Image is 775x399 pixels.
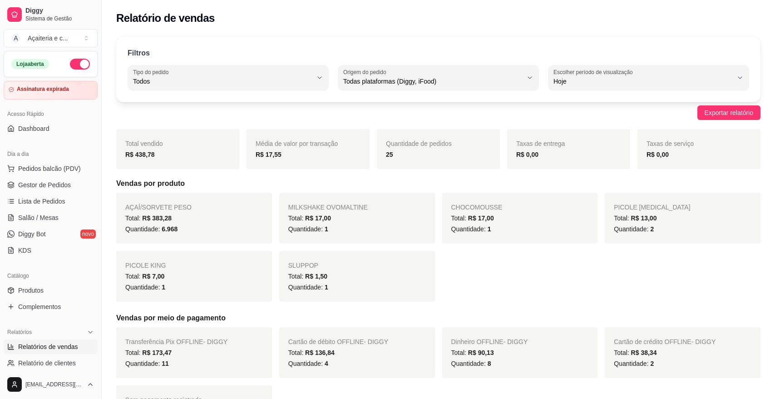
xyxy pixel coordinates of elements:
div: Açaiteria e c ... [28,34,68,43]
span: Quantidade: [125,225,178,233]
span: Lista de Pedidos [18,197,65,206]
span: A [11,34,20,43]
a: Complementos [4,299,98,314]
span: R$ 173,47 [142,349,172,356]
span: AÇAÍ/SORVETE PESO [125,204,192,211]
span: Total: [125,273,164,280]
span: R$ 38,34 [631,349,657,356]
span: Cartão de crédito OFFLINE - DIGGY [614,338,716,345]
span: 4 [325,360,328,367]
span: R$ 136,84 [305,349,335,356]
a: Diggy Botnovo [4,227,98,241]
a: Gestor de Pedidos [4,178,98,192]
span: Total: [451,349,494,356]
label: Origem do pedido [343,68,389,76]
span: Sistema de Gestão [25,15,94,22]
span: Quantidade: [288,360,328,367]
span: Dashboard [18,124,49,133]
span: Hoje [553,77,733,86]
span: Taxas de serviço [647,140,694,147]
span: Total: [614,349,657,356]
span: CHOCOMOUSSE [451,204,503,211]
span: Produtos [18,286,44,295]
span: Quantidade: [288,225,328,233]
strong: 25 [386,151,393,158]
span: Total vendido [125,140,163,147]
span: Todos [133,77,312,86]
strong: R$ 17,55 [256,151,281,158]
h5: Vendas por produto [116,178,760,189]
span: Relatórios [7,329,32,336]
span: SLUPPOP [288,262,318,269]
span: Total: [288,273,327,280]
a: Salão / Mesas [4,210,98,225]
span: Quantidade: [451,360,491,367]
span: R$ 383,28 [142,214,172,222]
span: R$ 17,00 [305,214,331,222]
article: Assinatura expirada [17,86,69,93]
button: Origem do pedidoTodas plataformas (Diggy, iFood) [338,65,539,90]
span: Quantidade: [614,225,654,233]
span: R$ 7,00 [142,273,164,280]
span: Quantidade: [125,284,165,291]
span: Total: [288,349,335,356]
span: Taxas de entrega [516,140,565,147]
span: Quantidade: [125,360,169,367]
p: Filtros [128,48,150,59]
span: Total: [125,349,172,356]
a: Assinatura expirada [4,81,98,100]
span: Total: [614,214,657,222]
span: Complementos [18,302,61,311]
button: Exportar relatório [697,105,760,120]
strong: R$ 0,00 [516,151,538,158]
button: [EMAIL_ADDRESS][DOMAIN_NAME] [4,374,98,395]
span: R$ 1,50 [305,273,327,280]
span: Gestor de Pedidos [18,180,71,190]
span: Todas plataformas (Diggy, iFood) [343,77,523,86]
button: Pedidos balcão (PDV) [4,161,98,176]
span: KDS [18,246,31,255]
span: Quantidade: [614,360,654,367]
span: 11 [162,360,169,367]
span: 1 [162,284,165,291]
span: Média de valor por transação [256,140,338,147]
span: 2 [650,225,654,233]
span: Quantidade de pedidos [386,140,452,147]
span: Dinheiro OFFLINE - DIGGY [451,338,528,345]
span: [EMAIL_ADDRESS][DOMAIN_NAME] [25,381,83,388]
span: Total: [125,214,172,222]
span: Quantidade: [451,225,491,233]
span: 6.968 [162,225,178,233]
span: MILKSHAKE OVOMALTINE [288,204,368,211]
span: Quantidade: [288,284,328,291]
div: Catálogo [4,269,98,283]
a: Produtos [4,283,98,298]
span: Salão / Mesas [18,213,59,222]
span: Relatório de clientes [18,359,76,368]
h2: Relatório de vendas [116,11,215,25]
span: Total: [288,214,331,222]
span: 1 [488,225,491,233]
a: Dashboard [4,121,98,136]
span: R$ 90,13 [468,349,494,356]
span: R$ 17,00 [468,214,494,222]
span: 2 [650,360,654,367]
a: Relatório de clientes [4,356,98,370]
div: Acesso Rápido [4,107,98,121]
a: KDS [4,243,98,258]
span: Pedidos balcão (PDV) [18,164,81,173]
button: Select a team [4,29,98,47]
span: R$ 13,00 [631,214,657,222]
span: PICOLE KING [125,262,166,269]
span: Transferência Pix OFFLINE - DIGGY [125,338,227,345]
button: Escolher período de visualizaçãoHoje [548,65,749,90]
span: Cartão de débito OFFLINE - DIGGY [288,338,388,345]
button: Tipo do pedidoTodos [128,65,329,90]
span: Exportar relatório [705,108,753,118]
span: Total: [451,214,494,222]
span: Diggy Bot [18,229,46,239]
h5: Vendas por meio de pagamento [116,313,760,324]
div: Dia a dia [4,147,98,161]
label: Escolher período de visualização [553,68,636,76]
span: Diggy [25,7,94,15]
